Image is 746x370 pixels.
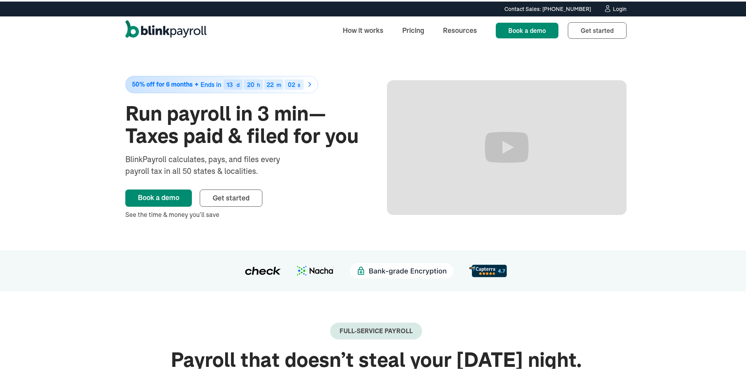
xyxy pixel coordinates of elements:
[125,74,365,92] a: 50% off for 6 monthsEnds in13d20h22m02s
[568,21,627,37] a: Get started
[237,81,240,86] div: d
[469,263,507,275] img: d56c0860-961d-46a8-819e-eda1494028f8.svg
[288,79,295,87] span: 02
[336,20,390,37] a: How it works
[125,188,192,205] a: Book a demo
[508,25,546,33] span: Book a demo
[504,4,591,12] div: Contact Sales: [PHONE_NUMBER]
[132,79,193,86] span: 50% off for 6 months
[257,81,260,86] div: h
[298,81,300,86] div: s
[387,79,627,213] iframe: Run Payroll in 3 min with BlinkPayroll
[276,81,281,86] div: m
[437,20,483,37] a: Resources
[396,20,430,37] a: Pricing
[247,79,255,87] span: 20
[496,21,558,37] a: Book a demo
[125,347,627,370] h2: Payroll that doesn’t steal your [DATE] night.
[267,79,274,87] span: 22
[125,152,301,175] div: BlinkPayroll calculates, pays, and files every payroll tax in all 50 states & localities.
[213,192,249,201] span: Get started
[340,326,413,333] div: Full-Service payroll
[613,5,627,10] div: Login
[200,79,221,87] span: Ends in
[603,3,627,12] a: Login
[125,101,365,146] h1: Run payroll in 3 min—Taxes paid & filed for you
[581,25,614,33] span: Get started
[125,208,365,218] div: See the time & money you’ll save
[200,188,262,205] a: Get started
[227,79,233,87] span: 13
[125,19,207,39] a: home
